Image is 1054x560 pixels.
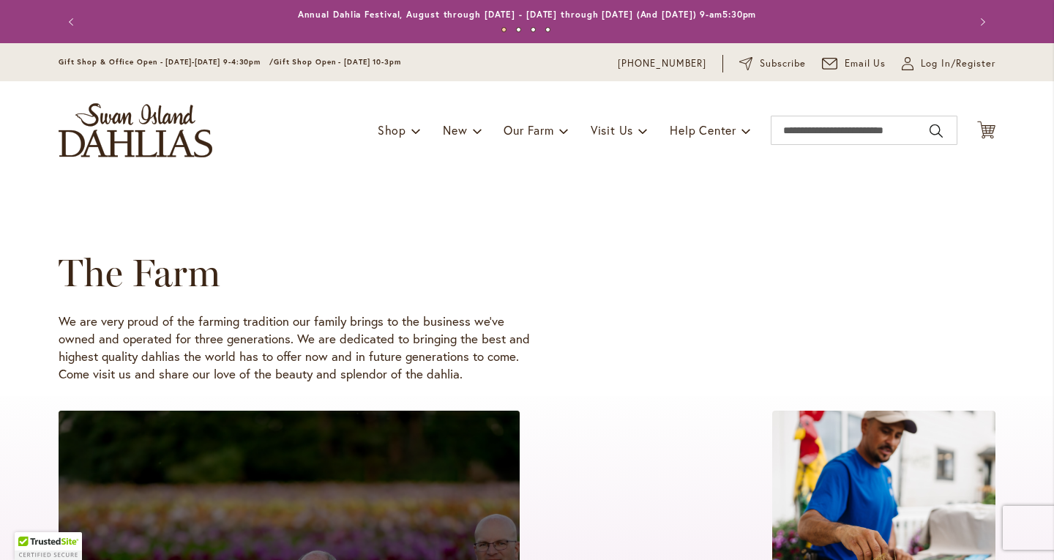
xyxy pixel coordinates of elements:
[443,122,467,138] span: New
[59,313,534,383] p: We are very proud of the farming tradition our family brings to the business we’ve owned and oper...
[966,7,995,37] button: Next
[739,56,806,71] a: Subscribe
[501,27,507,32] button: 1 of 4
[274,57,401,67] span: Gift Shop Open - [DATE] 10-3pm
[822,56,886,71] a: Email Us
[516,27,521,32] button: 2 of 4
[845,56,886,71] span: Email Us
[504,122,553,138] span: Our Farm
[59,103,212,157] a: store logo
[921,56,995,71] span: Log In/Register
[59,57,274,67] span: Gift Shop & Office Open - [DATE]-[DATE] 9-4:30pm /
[591,122,633,138] span: Visit Us
[298,9,757,20] a: Annual Dahlia Festival, August through [DATE] - [DATE] through [DATE] (And [DATE]) 9-am5:30pm
[531,27,536,32] button: 3 of 4
[59,7,88,37] button: Previous
[760,56,806,71] span: Subscribe
[902,56,995,71] a: Log In/Register
[545,27,550,32] button: 4 of 4
[378,122,406,138] span: Shop
[618,56,706,71] a: [PHONE_NUMBER]
[670,122,736,138] span: Help Center
[59,251,953,295] h1: The Farm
